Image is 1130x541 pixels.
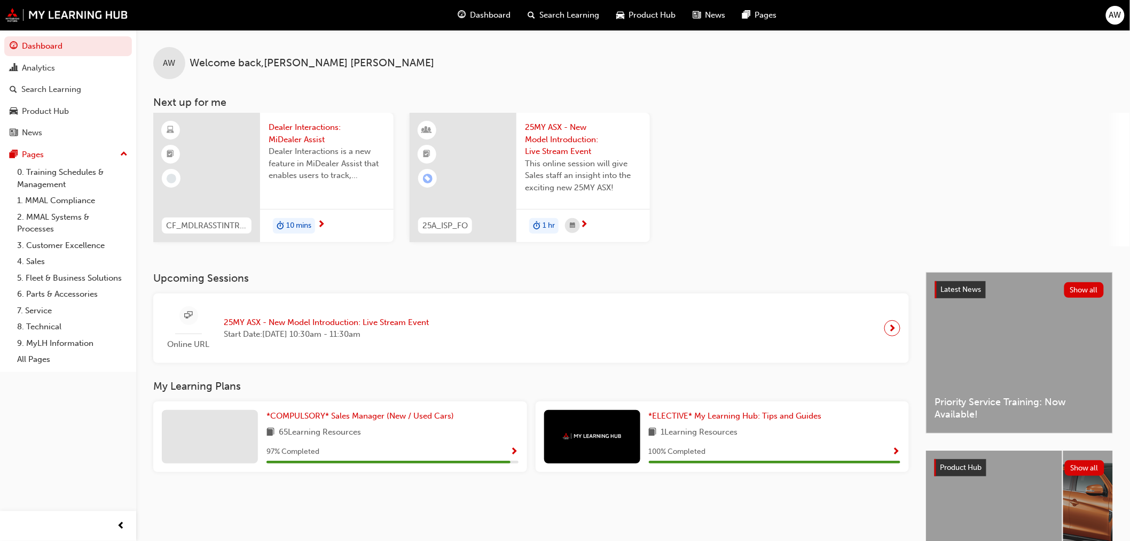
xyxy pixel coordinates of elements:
[266,410,458,422] a: *COMPULSORY* Sales Manager (New / Used Cars)
[1065,460,1105,476] button: Show all
[539,9,599,21] span: Search Learning
[10,64,18,73] span: chart-icon
[4,80,132,99] a: Search Learning
[167,148,175,161] span: booktick-icon
[570,219,575,233] span: calendar-icon
[449,4,519,26] a: guage-iconDashboard
[13,209,132,237] a: 2. MMAL Systems & Processes
[22,149,44,161] div: Pages
[1106,6,1125,25] button: AW
[266,446,319,458] span: 97 % Completed
[167,123,175,137] span: learningResourceType_ELEARNING-icon
[13,335,132,352] a: 9. MyLH Information
[4,102,132,121] a: Product Hub
[4,36,132,56] a: Dashboard
[423,148,431,161] span: booktick-icon
[277,219,284,233] span: duration-icon
[13,286,132,303] a: 6. Parts & Accessories
[4,145,132,165] button: Pages
[13,164,132,192] a: 0. Training Schedules & Management
[279,426,361,439] span: 65 Learning Resources
[528,9,535,22] span: search-icon
[410,113,650,242] a: 25A_ISP_FO25MY ASX - New Model Introduction: Live Stream EventThis online session will give Sales...
[889,321,897,336] span: next-icon
[649,426,657,439] span: book-icon
[120,148,128,161] span: up-icon
[5,8,128,22] img: mmal
[153,380,909,392] h3: My Learning Plans
[163,57,176,69] span: AW
[693,9,701,22] span: news-icon
[608,4,684,26] a: car-iconProduct Hub
[892,445,900,459] button: Show Progress
[10,107,18,117] span: car-icon
[21,83,81,96] div: Search Learning
[422,220,468,232] span: 25A_ISP_FO
[458,9,466,22] span: guage-icon
[22,127,42,139] div: News
[4,123,132,143] a: News
[525,158,641,194] span: This online session will give Sales staff an insight into the exciting new 25MY ASX!
[224,328,429,341] span: Start Date: [DATE] 10:30am - 11:30am
[684,4,734,26] a: news-iconNews
[266,426,274,439] span: book-icon
[1064,282,1104,298] button: Show all
[10,128,18,138] span: news-icon
[423,174,433,183] span: learningRecordVerb_ENROLL-icon
[742,9,750,22] span: pages-icon
[649,446,706,458] span: 100 % Completed
[136,96,1130,109] h3: Next up for me
[940,463,982,472] span: Product Hub
[629,9,676,21] span: Product Hub
[511,445,519,459] button: Show Progress
[162,338,215,351] span: Online URL
[941,285,982,294] span: Latest News
[734,4,785,26] a: pages-iconPages
[22,62,55,74] div: Analytics
[13,303,132,319] a: 7. Service
[117,520,125,533] span: prev-icon
[1109,9,1121,21] span: AW
[13,319,132,335] a: 8. Technical
[317,220,325,230] span: next-icon
[22,105,69,118] div: Product Hub
[162,302,900,355] a: Online URL25MY ASX - New Model Introduction: Live Stream EventStart Date:[DATE] 10:30am - 11:30am
[525,121,641,158] span: 25MY ASX - New Model Introduction: Live Stream Event
[935,459,1104,476] a: Product HubShow all
[269,145,385,182] span: Dealer Interactions is a new feature in MiDealer Assist that enables users to track, manage, and ...
[543,220,555,232] span: 1 hr
[533,219,540,233] span: duration-icon
[649,411,822,421] span: *ELECTIVE* My Learning Hub: Tips and Guides
[153,272,909,284] h3: Upcoming Sessions
[13,237,132,254] a: 3. Customer Excellence
[755,9,776,21] span: Pages
[269,121,385,145] span: Dealer Interactions: MiDealer Assist
[13,192,132,209] a: 1. MMAL Compliance
[10,85,17,95] span: search-icon
[4,58,132,78] a: Analytics
[470,9,511,21] span: Dashboard
[616,9,624,22] span: car-icon
[153,113,394,242] a: CF_MDLRASSTINTRCTNS_MDealer Interactions: MiDealer AssistDealer Interactions is a new feature in ...
[705,9,725,21] span: News
[563,433,622,440] img: mmal
[13,351,132,368] a: All Pages
[286,220,311,232] span: 10 mins
[661,426,738,439] span: 1 Learning Resources
[926,272,1113,434] a: Latest NewsShow allPriority Service Training: Now Available!
[224,316,429,329] span: 25MY ASX - New Model Introduction: Live Stream Event
[13,270,132,287] a: 5. Fleet & Business Solutions
[185,309,193,322] span: sessionType_ONLINE_URL-icon
[511,447,519,457] span: Show Progress
[519,4,608,26] a: search-iconSearch Learning
[167,174,176,183] span: learningRecordVerb_NONE-icon
[892,447,900,457] span: Show Progress
[10,42,18,51] span: guage-icon
[190,57,434,69] span: Welcome back , [PERSON_NAME] [PERSON_NAME]
[4,34,132,145] button: DashboardAnalyticsSearch LearningProduct HubNews
[10,150,18,160] span: pages-icon
[935,281,1104,298] a: Latest NewsShow all
[166,220,247,232] span: CF_MDLRASSTINTRCTNS_M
